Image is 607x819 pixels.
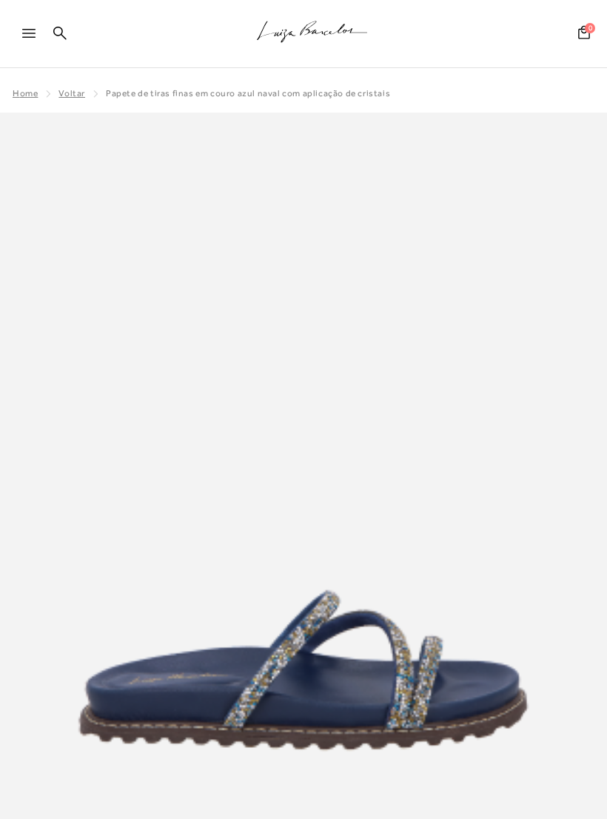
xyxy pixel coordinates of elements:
[13,88,38,98] a: Home
[585,23,595,33] span: 0
[106,88,390,98] span: PAPETE DE TIRAS FINAS EM COURO AZUL NAVAL COM APLICAÇÃO DE CRISTAIS
[58,88,85,98] a: Voltar
[574,24,594,44] button: 0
